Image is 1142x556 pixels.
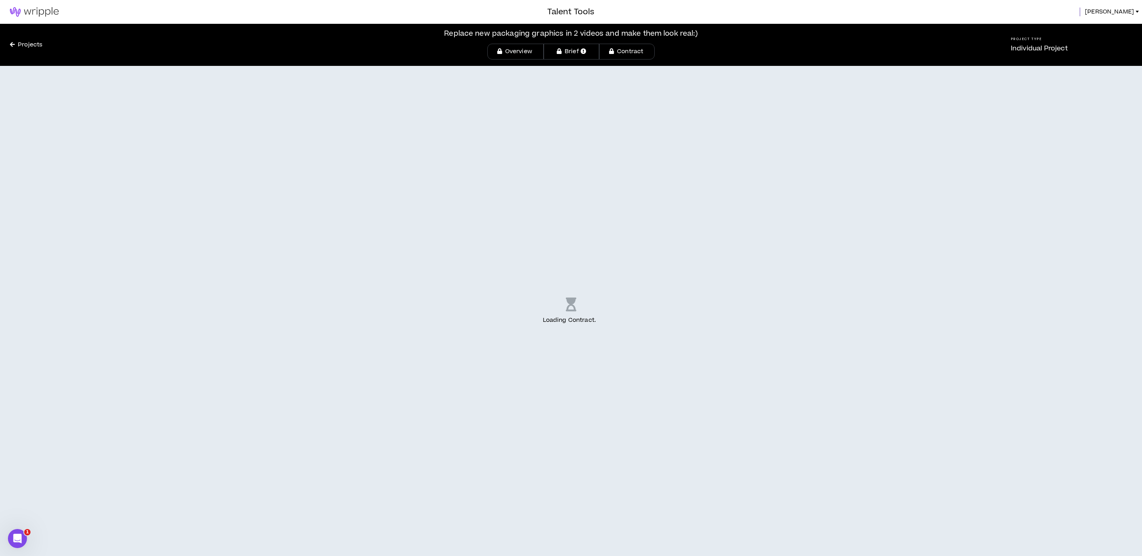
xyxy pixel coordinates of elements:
[24,529,31,535] span: 1
[599,44,655,60] a: Contract
[487,44,544,60] a: Overview
[547,6,594,18] h3: Talent Tools
[444,28,698,39] div: Replace new packaging graphics in 2 videos and make them look real:)
[543,316,600,325] p: Loading Contract .
[8,529,27,548] iframe: Intercom live chat
[1011,44,1068,53] p: Individual Project
[1085,8,1134,16] span: [PERSON_NAME]
[544,44,599,60] a: Brief
[1011,37,1068,42] h5: Project Type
